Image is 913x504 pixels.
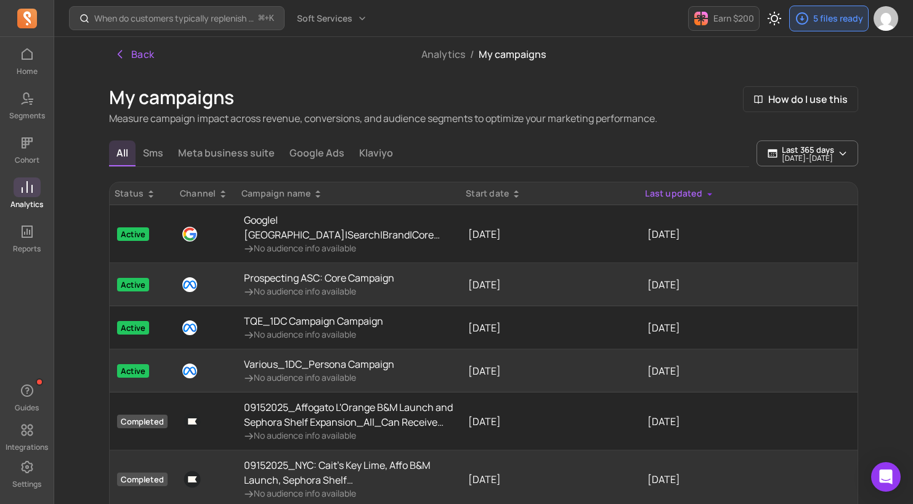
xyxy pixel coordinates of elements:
span: [DATE] [468,278,501,291]
span: [DATE] [468,321,501,335]
span: + [259,12,274,25]
p: Segments [9,111,45,121]
p: 09152025_Affogato L'Orange B&M Launch and Sephora Shelf Expansion_All_Can Receive Marketing [244,400,453,429]
p: Google|[GEOGRAPHIC_DATA]|Search|Brand|Core Clicks vs. Conversions for Brand (v2) [244,213,453,242]
button: Last 365 days[DATE]-[DATE] [757,140,858,166]
p: completed [117,415,168,428]
button: 09152025_NYC: Cait's Key Lime, Affo B&M Launch, Sephora Shelf Expansion_Various_Can Receive Marke... [244,458,453,500]
p: No audience info available [244,429,453,442]
p: No audience info available [244,328,383,341]
a: Analytics [421,47,465,61]
img: avatar [874,6,898,31]
p: 09152025_NYC: Cait's Key Lime, Affo B&M Launch, Sephora Shelf Expansion_Various_Can Receive Marke... [244,458,453,487]
span: [DATE] [647,364,680,378]
span: [DATE] [647,227,680,241]
button: Meta business suite [171,140,282,165]
div: channel [180,187,232,200]
p: Cohort [15,155,39,165]
button: TQE_1DC Campaign CampaignNo audience info available [244,314,383,341]
div: Open Intercom Messenger [871,462,901,492]
p: [DATE] - [DATE] [782,155,834,162]
p: Settings [12,479,41,489]
p: Prospecting ASC: Core Campaign [244,270,394,285]
button: 09152025_Affogato L'Orange B&M Launch and Sephora Shelf Expansion_All_Can Receive MarketingNo aud... [244,400,453,442]
button: All [109,140,136,166]
span: [DATE] [468,415,501,428]
div: Last updated [645,187,853,200]
p: Last 365 days [782,145,834,155]
button: Back [109,42,160,67]
button: Sms [136,140,171,165]
p: active [117,364,149,378]
button: 5 files ready [789,6,869,31]
span: [DATE] [647,321,680,335]
span: [DATE] [647,278,680,291]
button: How do I use this [743,86,858,112]
kbd: ⌘ [258,11,265,26]
span: / [465,47,479,61]
button: Soft Services [290,7,375,30]
p: No audience info available [244,372,394,384]
p: Integrations [6,442,48,452]
p: No audience info available [244,242,453,254]
span: [DATE] [647,473,680,486]
p: Guides [15,403,39,413]
p: When do customers typically replenish a product? [94,12,254,25]
div: status [115,187,170,200]
h1: My campaigns [109,86,657,108]
p: active [117,227,149,241]
span: [DATE] [468,473,501,486]
button: Earn $200 [688,6,760,31]
div: Campaign name [241,187,456,200]
span: [DATE] [647,415,680,428]
p: No audience info available [244,487,453,500]
button: Google Ads [282,140,352,165]
div: Start date [466,187,635,200]
p: 5 files ready [813,12,863,25]
span: [DATE] [468,364,501,378]
p: Measure campaign impact across revenue, conversions, and audience segments to optimize your marke... [109,111,657,126]
button: Toggle dark mode [762,6,787,31]
p: Reports [13,244,41,254]
p: completed [117,473,168,486]
button: Klaviyo [352,140,400,165]
p: active [117,321,149,335]
button: Various_1DC_Persona CampaignNo audience info available [244,357,394,384]
p: Earn $200 [713,12,754,25]
button: Guides [14,378,41,415]
span: My campaigns [479,47,546,61]
button: Google|[GEOGRAPHIC_DATA]|Search|Brand|Core Clicks vs. Conversions for Brand (v2)No audience info ... [244,213,453,254]
button: When do customers typically replenish a product?⌘+K [69,6,285,30]
p: Analytics [10,200,43,209]
kbd: K [269,14,274,23]
span: Soft Services [297,12,352,25]
p: TQE_1DC Campaign Campaign [244,314,383,328]
p: No audience info available [244,285,394,298]
p: Various_1DC_Persona Campaign [244,357,394,372]
button: Prospecting ASC: Core CampaignNo audience info available [244,270,394,298]
span: [DATE] [468,227,501,241]
p: Home [17,67,38,76]
p: active [117,278,149,291]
